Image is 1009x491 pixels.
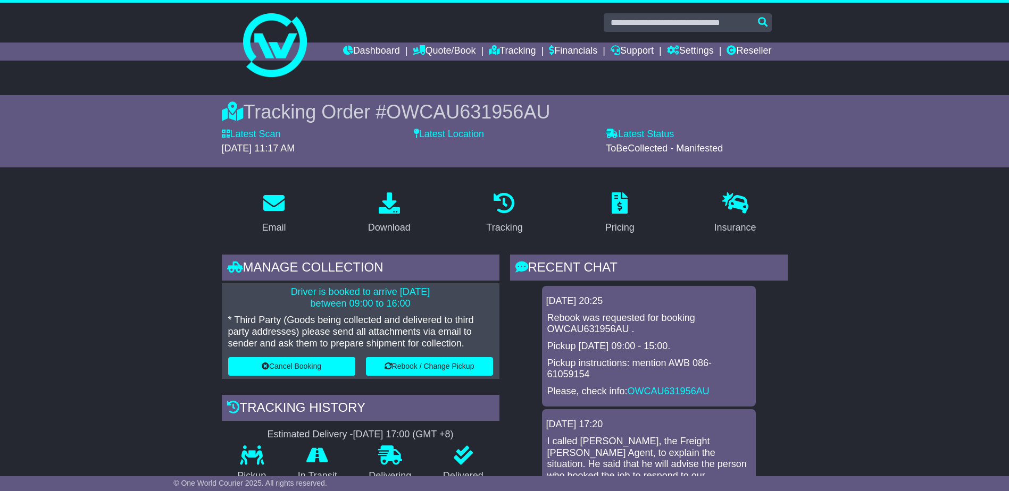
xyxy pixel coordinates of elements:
[222,429,499,441] div: Estimated Delivery -
[427,470,499,482] p: Delivered
[222,395,499,424] div: Tracking history
[222,100,788,123] div: Tracking Order #
[547,386,751,397] p: Please, check info:
[549,43,597,61] a: Financials
[366,357,493,376] button: Rebook / Change Pickup
[489,43,536,61] a: Tracking
[222,470,282,482] p: Pickup
[547,312,751,335] p: Rebook was requested for booking OWCAU631956AU .
[353,470,428,482] p: Delivering
[343,43,400,61] a: Dashboard
[598,189,641,239] a: Pricing
[546,419,752,430] div: [DATE] 17:20
[546,295,752,307] div: [DATE] 20:25
[606,143,723,154] span: ToBeCollected - Manifested
[222,143,295,154] span: [DATE] 11:17 AM
[173,479,327,487] span: © One World Courier 2025. All rights reserved.
[255,189,293,239] a: Email
[606,129,674,140] label: Latest Status
[605,221,635,235] div: Pricing
[727,43,771,61] a: Reseller
[386,101,550,123] span: OWCAU631956AU
[628,386,710,396] a: OWCAU631956AU
[479,189,529,239] a: Tracking
[222,255,499,283] div: Manage collection
[222,129,281,140] label: Latest Scan
[228,357,355,376] button: Cancel Booking
[667,43,714,61] a: Settings
[368,221,411,235] div: Download
[414,129,484,140] label: Latest Location
[353,429,454,441] div: [DATE] 17:00 (GMT +8)
[611,43,654,61] a: Support
[282,470,353,482] p: In Transit
[547,358,751,380] p: Pickup instructions: mention AWB 086-61059154
[228,315,493,349] p: * Third Party (Goods being collected and delivered to third party addresses) please send all atta...
[228,286,493,309] p: Driver is booked to arrive [DATE] between 09:00 to 16:00
[714,221,756,235] div: Insurance
[361,189,418,239] a: Download
[413,43,476,61] a: Quote/Book
[547,341,751,352] p: Pickup [DATE] 09:00 - 15:00.
[486,221,522,235] div: Tracking
[262,221,286,235] div: Email
[707,189,763,239] a: Insurance
[510,255,788,283] div: RECENT CHAT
